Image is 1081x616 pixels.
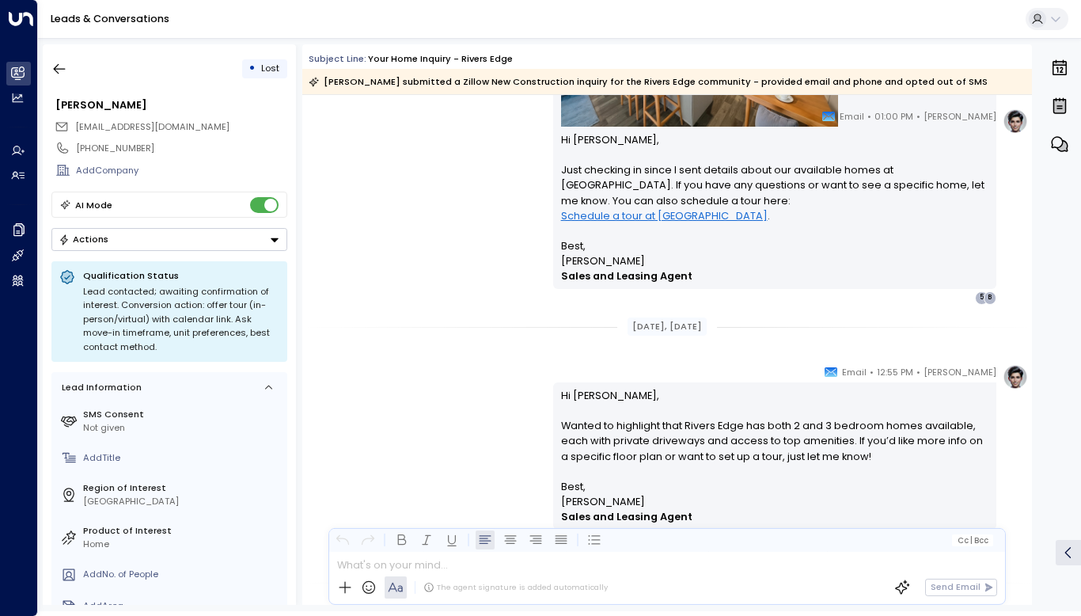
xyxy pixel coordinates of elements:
[952,534,993,546] button: Cc|Bcc
[333,530,352,549] button: Undo
[916,364,920,380] span: •
[561,253,645,268] span: [PERSON_NAME]
[83,538,282,551] div: Home
[57,381,142,394] div: Lead Information
[83,285,279,355] div: Lead contacted; awaiting confirmation of interest. Conversion action: offer tour (in-person/virtu...
[1003,108,1028,134] img: profile-logo.png
[51,228,287,251] button: Actions
[970,536,973,545] span: |
[83,599,282,613] div: AddArea
[75,120,229,133] span: [EMAIL_ADDRESS][DOMAIN_NAME]
[75,197,112,213] div: AI Mode
[561,479,586,494] span: Best,
[358,530,377,549] button: Redo
[561,238,586,253] span: Best,
[368,52,513,66] div: Your Home Inquiry - Rivers Edge
[83,451,282,465] div: AddTitle
[975,291,988,304] div: 5
[561,132,989,238] p: Hi [PERSON_NAME], Just checking in since I sent details about our available homes at [GEOGRAPHIC_...
[55,97,286,112] div: [PERSON_NAME]
[76,164,286,177] div: AddCompany
[561,388,989,479] p: Hi [PERSON_NAME], Wanted to highlight that Rivers Edge has both 2 and 3 bedroom homes available, ...
[874,108,913,124] span: 01:00 PM
[83,269,279,282] p: Qualification Status
[248,57,256,80] div: •
[958,536,988,545] span: Cc Bcc
[924,108,996,124] span: [PERSON_NAME]
[924,364,996,380] span: [PERSON_NAME]
[423,582,608,593] div: The agent signature is added automatically
[916,108,920,124] span: •
[628,318,707,336] div: [DATE], [DATE]
[51,228,287,251] div: Button group with a nested menu
[867,108,871,124] span: •
[877,364,913,380] span: 12:55 PM
[59,234,108,245] div: Actions
[309,74,988,89] div: [PERSON_NAME] submitted a Zillow New Construction inquiry for the Rivers Edge community - provide...
[75,120,229,134] span: billingsleanathan@gmail.com
[561,269,692,283] strong: Sales and Leasing Agent
[984,291,996,304] div: B
[561,494,645,509] span: [PERSON_NAME]
[842,364,867,380] span: Email
[83,568,282,581] div: AddNo. of People
[261,62,279,74] span: Lost
[51,12,169,25] a: Leads & Conversations
[840,108,864,124] span: Email
[561,510,692,523] strong: Sales and Leasing Agent
[83,408,282,421] label: SMS Consent
[309,52,366,65] span: Subject Line:
[83,481,282,495] label: Region of Interest
[561,208,768,223] a: Schedule a tour at [GEOGRAPHIC_DATA]
[83,524,282,538] label: Product of Interest
[83,495,282,508] div: [GEOGRAPHIC_DATA]
[1003,364,1028,390] img: profile-logo.png
[870,364,874,380] span: •
[76,142,286,155] div: [PHONE_NUMBER]
[83,421,282,435] div: Not given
